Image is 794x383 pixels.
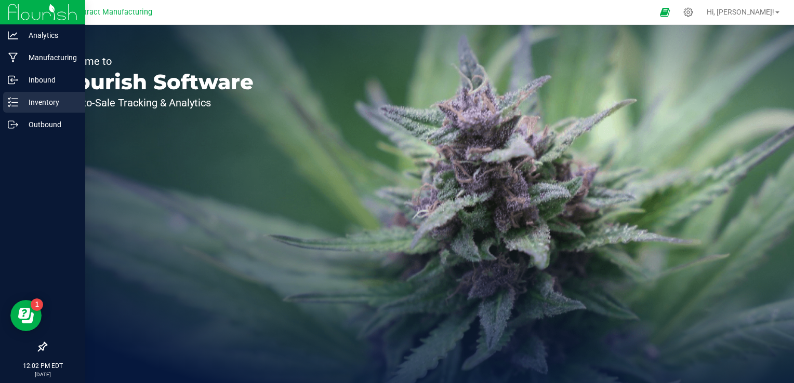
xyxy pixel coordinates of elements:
p: [DATE] [5,371,81,378]
p: 12:02 PM EDT [5,361,81,371]
p: Flourish Software [56,72,254,92]
inline-svg: Inventory [8,97,18,107]
iframe: Resource center [10,300,42,331]
inline-svg: Manufacturing [8,52,18,63]
p: Inventory [18,96,81,108]
p: Outbound [18,118,81,131]
p: Seed-to-Sale Tracking & Analytics [56,98,254,108]
div: Manage settings [682,7,695,17]
inline-svg: Outbound [8,119,18,130]
span: Hi, [PERSON_NAME]! [707,8,774,16]
inline-svg: Analytics [8,30,18,40]
p: Inbound [18,74,81,86]
p: Welcome to [56,56,254,66]
p: Manufacturing [18,51,81,64]
p: Analytics [18,29,81,42]
inline-svg: Inbound [8,75,18,85]
iframe: Resource center unread badge [31,298,43,311]
span: CT Contract Manufacturing [60,8,152,17]
span: Open Ecommerce Menu [653,2,677,22]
